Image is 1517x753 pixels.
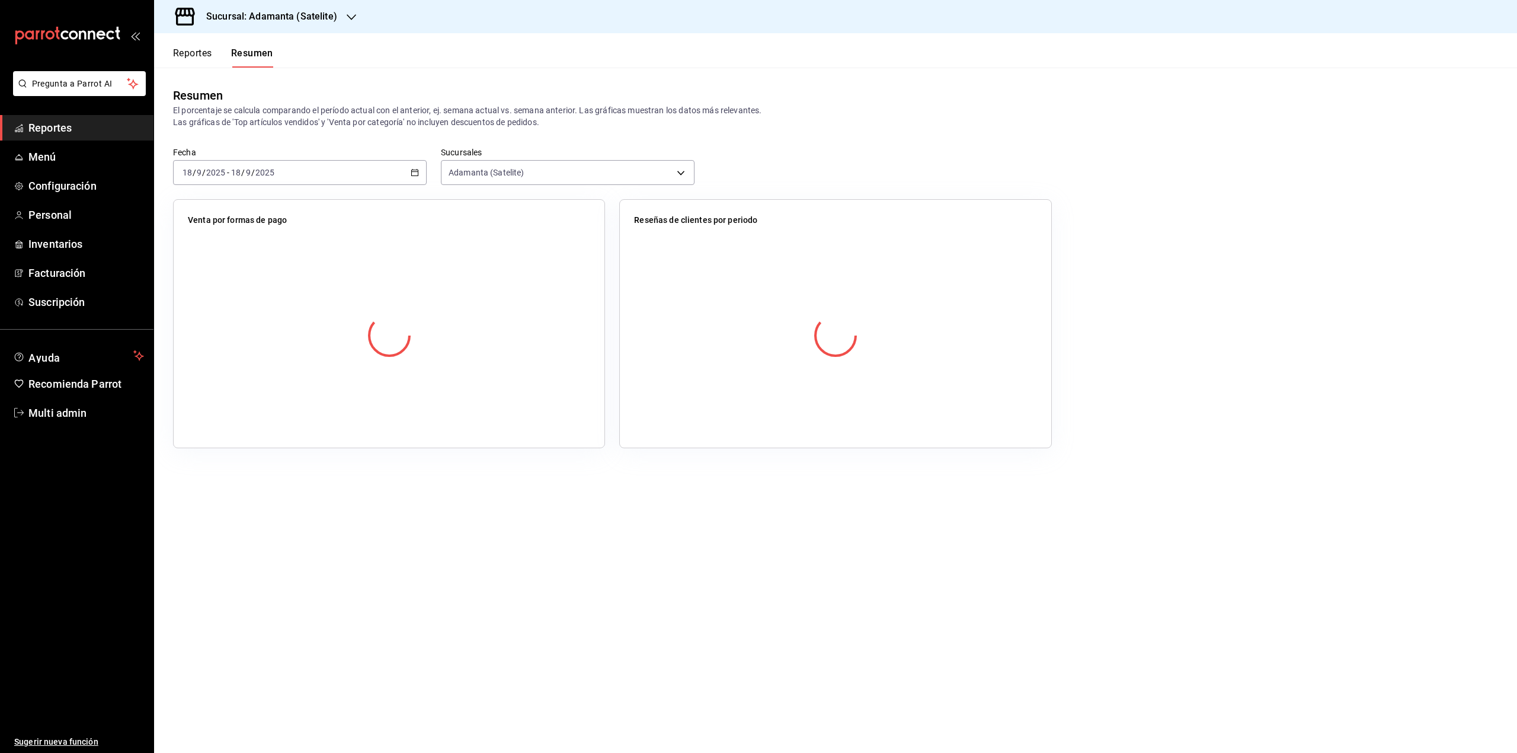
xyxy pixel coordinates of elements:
[241,168,245,177] span: /
[251,168,255,177] span: /
[173,104,1498,128] p: El porcentaje se calcula comparando el período actual con el anterior, ej. semana actual vs. sema...
[173,87,223,104] div: Resumen
[197,9,337,24] h3: Sucursal: Adamanta (Satelite)
[8,86,146,98] a: Pregunta a Parrot AI
[28,149,144,165] span: Menú
[231,168,241,177] input: --
[173,47,212,68] button: Reportes
[206,168,226,177] input: ----
[130,31,140,40] button: open_drawer_menu
[193,168,196,177] span: /
[231,47,273,68] button: Resumen
[441,148,695,157] label: Sucursales
[28,120,144,136] span: Reportes
[634,214,757,226] p: Reseñas de clientes por periodo
[182,168,193,177] input: --
[28,349,129,363] span: Ayuda
[173,148,427,157] label: Fecha
[32,78,127,90] span: Pregunta a Parrot AI
[196,168,202,177] input: --
[28,207,144,223] span: Personal
[227,168,229,177] span: -
[28,376,144,392] span: Recomienda Parrot
[28,405,144,421] span: Multi admin
[202,168,206,177] span: /
[28,178,144,194] span: Configuración
[28,294,144,310] span: Suscripción
[245,168,251,177] input: --
[13,71,146,96] button: Pregunta a Parrot AI
[449,167,524,178] span: Adamanta (Satelite)
[28,265,144,281] span: Facturación
[255,168,275,177] input: ----
[28,236,144,252] span: Inventarios
[173,47,273,68] div: navigation tabs
[14,736,144,748] span: Sugerir nueva función
[188,214,287,226] p: Venta por formas de pago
